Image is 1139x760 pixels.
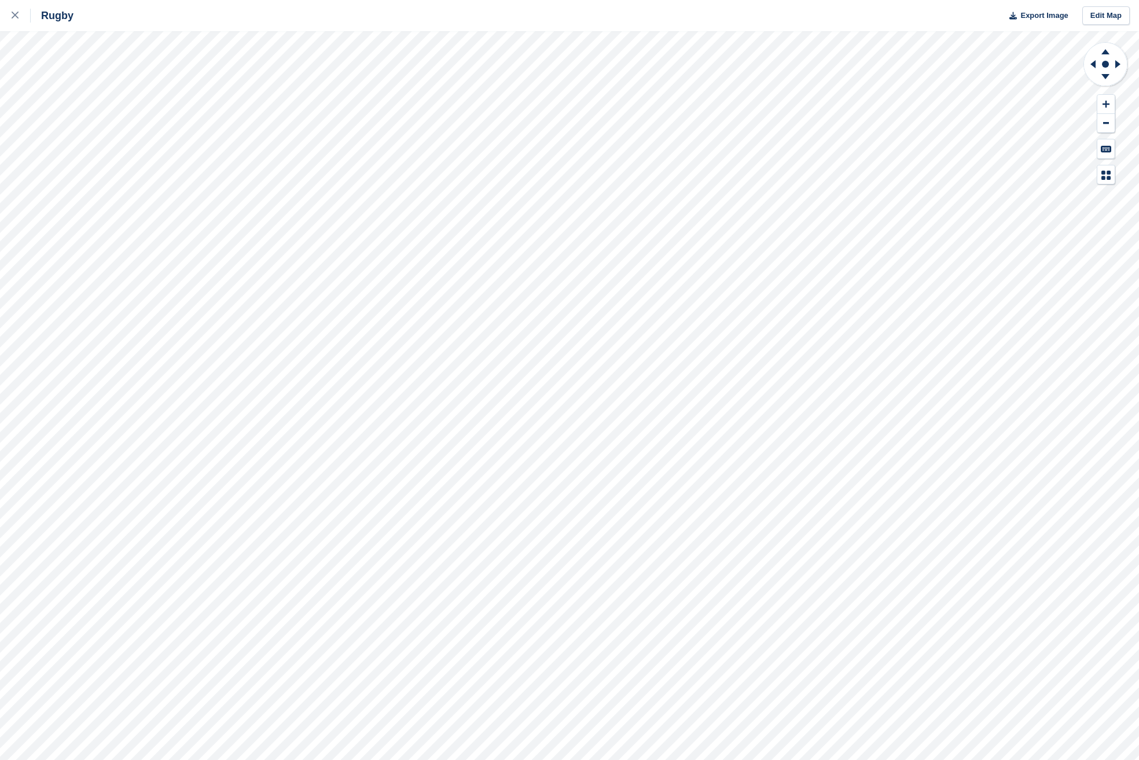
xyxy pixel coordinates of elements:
[1002,6,1068,25] button: Export Image
[1097,139,1115,158] button: Keyboard Shortcuts
[1097,95,1115,114] button: Zoom In
[1097,114,1115,133] button: Zoom Out
[1097,165,1115,185] button: Map Legend
[1020,10,1068,21] span: Export Image
[31,9,74,23] div: Rugby
[1082,6,1130,25] a: Edit Map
